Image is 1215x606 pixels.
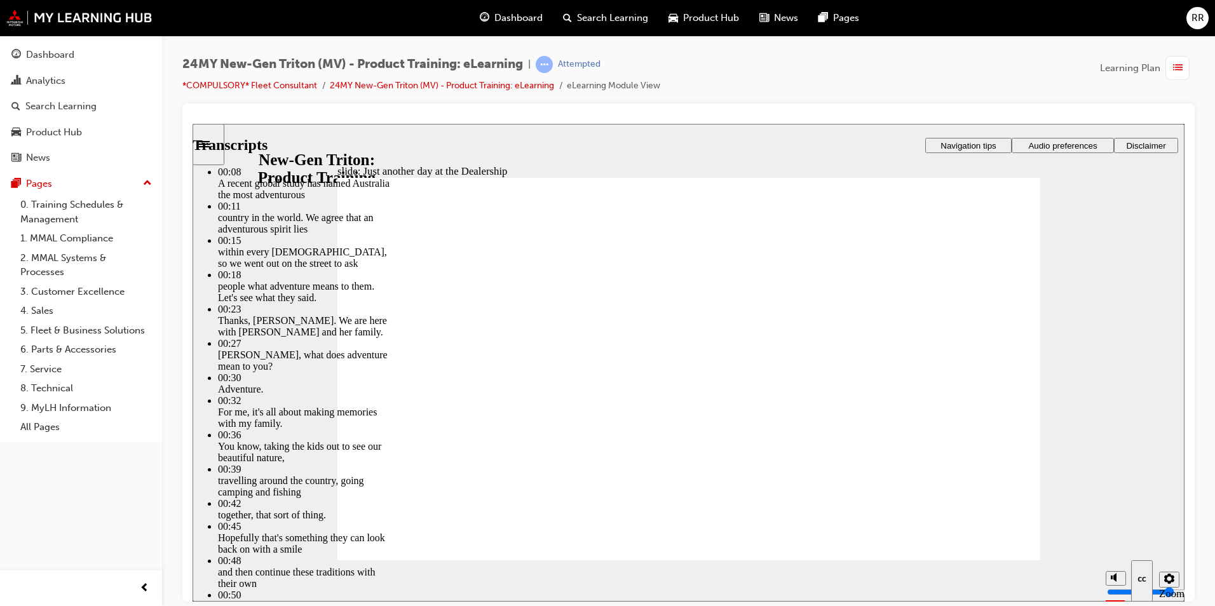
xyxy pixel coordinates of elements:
span: search-icon [563,10,572,26]
div: News [26,151,50,165]
span: list-icon [1173,60,1183,76]
span: learningRecordVerb_ATTEMPT-icon [536,56,553,73]
li: eLearning Module View [567,79,660,93]
a: 7. Service [15,360,157,379]
span: pages-icon [818,10,828,26]
div: Product Hub [26,125,82,140]
a: 8. Technical [15,379,157,398]
span: Learning Plan [1100,61,1160,76]
a: news-iconNews [749,5,808,31]
div: 00:48 [25,431,203,443]
div: and then continue these traditions with their own [25,443,203,466]
div: Analytics [26,74,65,88]
div: Dashboard [26,48,74,62]
div: Attempted [558,58,601,71]
span: Product Hub [683,11,739,25]
div: 00:50 [25,466,203,477]
a: Dashboard [5,43,157,67]
div: Pages [26,177,52,191]
a: 2. MMAL Systems & Processes [15,248,157,282]
button: DashboardAnalyticsSearch LearningProduct HubNews [5,41,157,172]
a: Search Learning [5,95,157,118]
span: car-icon [669,10,678,26]
span: car-icon [11,127,21,138]
span: Dashboard [494,11,543,25]
span: prev-icon [140,581,149,596]
span: pages-icon [11,178,21,190]
span: chart-icon [11,76,21,87]
span: search-icon [11,101,20,112]
a: pages-iconPages [808,5,869,31]
a: car-iconProduct Hub [658,5,749,31]
span: up-icon [143,175,152,192]
a: search-iconSearch Learning [553,5,658,31]
span: 24MY New-Gen Triton (MV) - Product Training: eLearning [182,57,523,72]
a: 0. Training Schedules & Management [15,195,157,229]
span: Search Learning [577,11,648,25]
a: 5. Fleet & Business Solutions [15,321,157,340]
span: | [528,57,531,72]
a: 6. Parts & Accessories [15,340,157,360]
a: All Pages [15,417,157,437]
a: 24MY New-Gen Triton (MV) - Product Training: eLearning [330,80,554,91]
span: news-icon [759,10,769,26]
span: guage-icon [480,10,489,26]
button: Learning Plan [1100,56,1195,80]
div: Search Learning [25,99,97,114]
span: guage-icon [11,50,21,61]
button: Pages [5,172,157,196]
a: guage-iconDashboard [470,5,553,31]
span: news-icon [11,152,21,164]
span: RR [1191,11,1204,25]
span: News [774,11,798,25]
a: 4. Sales [15,301,157,321]
a: 3. Customer Excellence [15,282,157,302]
a: *COMPULSORY* Fleet Consultant [182,80,317,91]
button: RR [1186,7,1209,29]
span: Pages [833,11,859,25]
a: 1. MMAL Compliance [15,229,157,248]
div: families. [25,477,203,488]
a: 9. MyLH Information [15,398,157,418]
a: News [5,146,157,170]
a: Analytics [5,69,157,93]
img: mmal [6,10,153,26]
a: Product Hub [5,121,157,144]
